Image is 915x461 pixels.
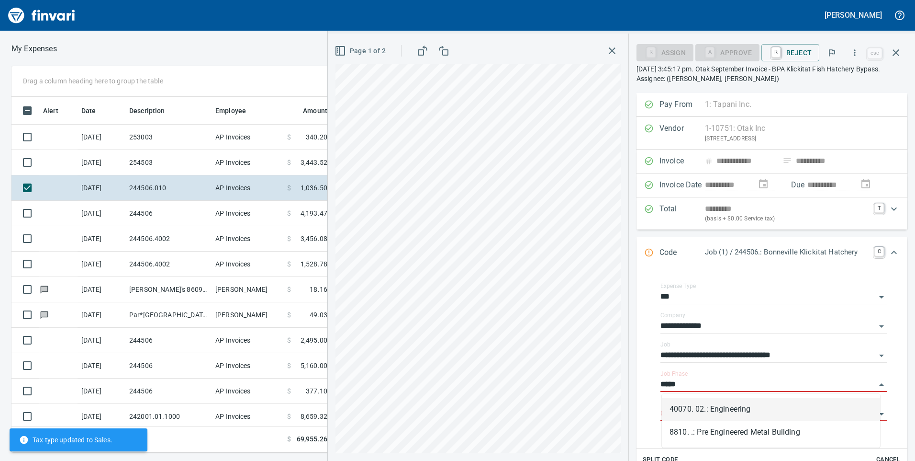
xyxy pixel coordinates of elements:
span: 1,036.50 [301,183,327,193]
span: 3,443.52 [301,158,327,167]
td: [DATE] [78,328,125,353]
span: 5,160.00 [301,361,327,370]
button: Page 1 of 2 [333,42,390,60]
td: [PERSON_NAME]'s 8609 [GEOGRAPHIC_DATA] OR [125,277,212,302]
span: 377.10 [306,386,327,396]
p: Code [659,247,705,259]
h5: [PERSON_NAME] [825,10,882,20]
span: 18.16 [310,285,327,294]
span: Has messages [39,311,49,318]
td: 242001.01.1000 [125,404,212,429]
span: $ [287,310,291,320]
span: $ [287,208,291,218]
td: AP Invoices [212,379,283,404]
span: Description [129,105,178,116]
span: 1,528.78 [301,259,327,269]
span: Amount [290,105,327,116]
p: (basis + $0.00 Service tax) [705,214,869,224]
td: [PERSON_NAME] [212,277,283,302]
td: [DATE] [78,125,125,150]
span: $ [287,285,291,294]
td: 244506.4002 [125,252,212,277]
td: AP Invoices [212,150,283,175]
p: My Expenses [11,43,57,55]
button: More [844,42,865,63]
a: T [874,203,884,213]
div: Assign [636,48,693,56]
button: Open [875,349,888,362]
td: Par*[GEOGRAPHIC_DATA] 23 [GEOGRAPHIC_DATA] [GEOGRAPHIC_DATA] [125,302,212,328]
td: 244506.4002 [125,226,212,252]
td: 244506 [125,353,212,379]
span: Description [129,105,165,116]
td: AP Invoices [212,252,283,277]
td: 244506.010 [125,175,212,201]
span: Alert [43,105,71,116]
span: Employee [215,105,258,116]
td: 244506 [125,328,212,353]
td: 244506 [125,201,212,226]
nav: breadcrumb [11,43,57,55]
button: Close [875,378,888,392]
span: $ [287,259,291,269]
td: [DATE] [78,277,125,302]
span: 49.03 [310,310,327,320]
span: Close invoice [865,41,907,64]
label: Job [660,342,670,347]
td: AP Invoices [212,353,283,379]
a: esc [868,48,882,58]
button: [PERSON_NAME] [822,8,884,23]
td: [DATE] [78,404,125,429]
span: $ [287,132,291,142]
button: Open [875,320,888,333]
td: AP Invoices [212,328,283,353]
span: $ [287,361,291,370]
td: 244506 [125,379,212,404]
li: 8810. .: Pre Engineered Metal Building [662,421,880,444]
div: Expand [636,237,907,269]
td: AP Invoices [212,201,283,226]
span: Alert [43,105,58,116]
span: $ [287,386,291,396]
span: 3,456.08 [301,234,327,243]
span: 4,193.47 [301,208,327,218]
td: [DATE] [78,353,125,379]
p: Job (1) / 244506.: Bonneville Klickitat Hatchery [705,247,869,258]
label: Expense Type [660,283,696,289]
button: Flag [821,42,842,63]
span: $ [287,412,291,421]
td: [DATE] [78,302,125,328]
td: AP Invoices [212,125,283,150]
td: [DATE] [78,379,125,404]
div: Job Phase required [695,48,759,56]
td: [DATE] [78,252,125,277]
td: AP Invoices [212,175,283,201]
label: Company [660,312,685,318]
button: Open [875,290,888,304]
p: Drag a column heading here to group the table [23,76,163,86]
span: Employee [215,105,246,116]
span: Date [81,105,109,116]
span: $ [287,158,291,167]
td: [DATE] [78,201,125,226]
span: 340.20 [306,132,327,142]
img: Finvari [6,4,78,27]
td: [PERSON_NAME] [212,302,283,328]
button: RReject [761,44,819,61]
td: [DATE] [78,175,125,201]
a: C [874,247,884,256]
span: 2,495.00 [301,335,327,345]
span: $ [287,183,291,193]
span: $ [287,335,291,345]
span: Reject [769,45,812,61]
span: Amount [303,105,327,116]
li: 40070. 02.: Engineering [662,398,880,421]
label: Job Phase [660,371,688,377]
td: [DATE] [78,150,125,175]
button: Open [875,407,888,421]
td: 254503 [125,150,212,175]
span: $ [287,234,291,243]
td: AP Invoices [212,226,283,252]
td: AP Invoices [212,404,283,429]
td: [DATE] [78,226,125,252]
